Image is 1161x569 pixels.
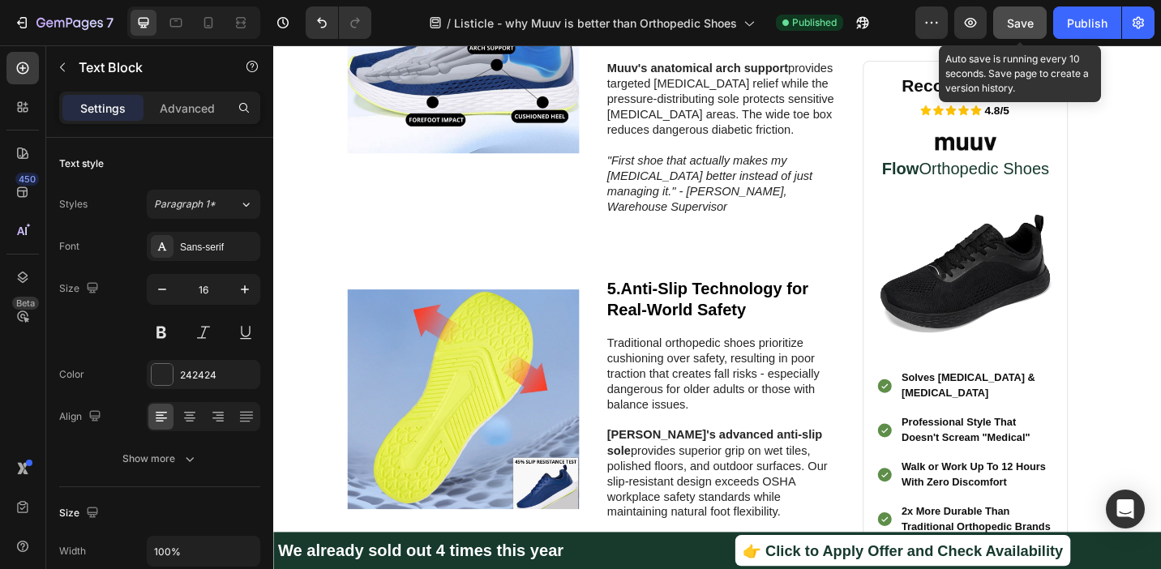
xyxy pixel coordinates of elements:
[366,17,616,101] p: provides targeted [MEDICAL_DATA] relief while the pressure-distributing sole protects sensitive [...
[366,256,586,300] strong: Anti-Slip Technology for Real-World Safety
[273,45,1161,569] iframe: Design area
[1106,490,1145,528] div: Open Intercom Messenger
[1067,15,1107,32] div: Publish
[306,6,371,39] div: Undo/Redo
[154,197,216,212] span: Paragraph 1*
[59,544,86,558] div: Width
[1007,16,1034,30] span: Save
[454,15,737,32] span: Listicle - why Muuv is better than Orthopedic Shoes
[688,357,853,391] p: Solves [MEDICAL_DATA] & [MEDICAL_DATA]
[447,15,451,32] span: /
[718,94,796,123] img: gempages_577040654576648931-a2d01148-3a5d-48ef-a322-68aaed8e2788.png
[59,406,105,428] div: Align
[59,444,260,473] button: Show more
[79,58,216,77] p: Text Block
[15,173,39,186] div: 450
[160,100,215,117] p: Advanced
[59,367,84,382] div: Color
[180,240,256,255] div: Sans-serif
[666,125,707,145] strong: Flow
[660,159,855,354] img: gempages_577040654576648931-e75db6a0-a08e-473c-ba7e-c8f2388db8da.jpg
[1053,6,1121,39] button: Publish
[364,254,618,303] h3: 5.
[6,6,121,39] button: 7
[148,537,259,566] input: Auto
[993,6,1047,39] button: Save
[122,451,198,467] div: Show more
[688,454,853,488] p: Walk or Work Up To 12 Hours With Zero Discomfort
[366,119,591,183] i: "First shoe that actually makes my [MEDICAL_DATA] better instead of just managing it." - [PERSON_...
[59,239,79,254] div: Font
[59,278,102,300] div: Size
[366,419,616,520] p: provides superior grip on wet tiles, polished floors, and outdoor surfaces. Our slip-resistant de...
[662,124,854,147] p: Orthopedic Shoes
[147,190,260,219] button: Paragraph 1*
[366,319,616,403] p: Traditional orthopedic shoes prioritize cushioning over safety, resulting in poor traction that c...
[688,504,850,534] strong: 2x More Durable Than Traditional Orthopedic Brands
[59,197,88,212] div: Styles
[366,420,602,451] strong: [PERSON_NAME]'s advanced anti-slip sole
[12,297,39,310] div: Beta
[80,100,126,117] p: Settings
[778,61,805,83] p: 4.8/5
[514,539,865,568] p: 👉 Click to Apply Offer and Check Availability
[106,13,114,32] p: 7
[180,368,256,383] div: 242424
[59,503,102,524] div: Size
[59,156,104,171] div: Text style
[366,18,564,32] strong: Muuv's anatomical arch support
[81,267,335,508] img: gempages_577040654576648931-561b230a-c1c3-46ac-ad51-70cfb2f9176b.jpg
[792,15,837,30] span: Published
[688,34,828,55] strong: Recommended:
[5,543,318,563] strong: We already sold out 4 times this year
[688,405,853,439] p: Professional Style That Doesn't Scream "Medical"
